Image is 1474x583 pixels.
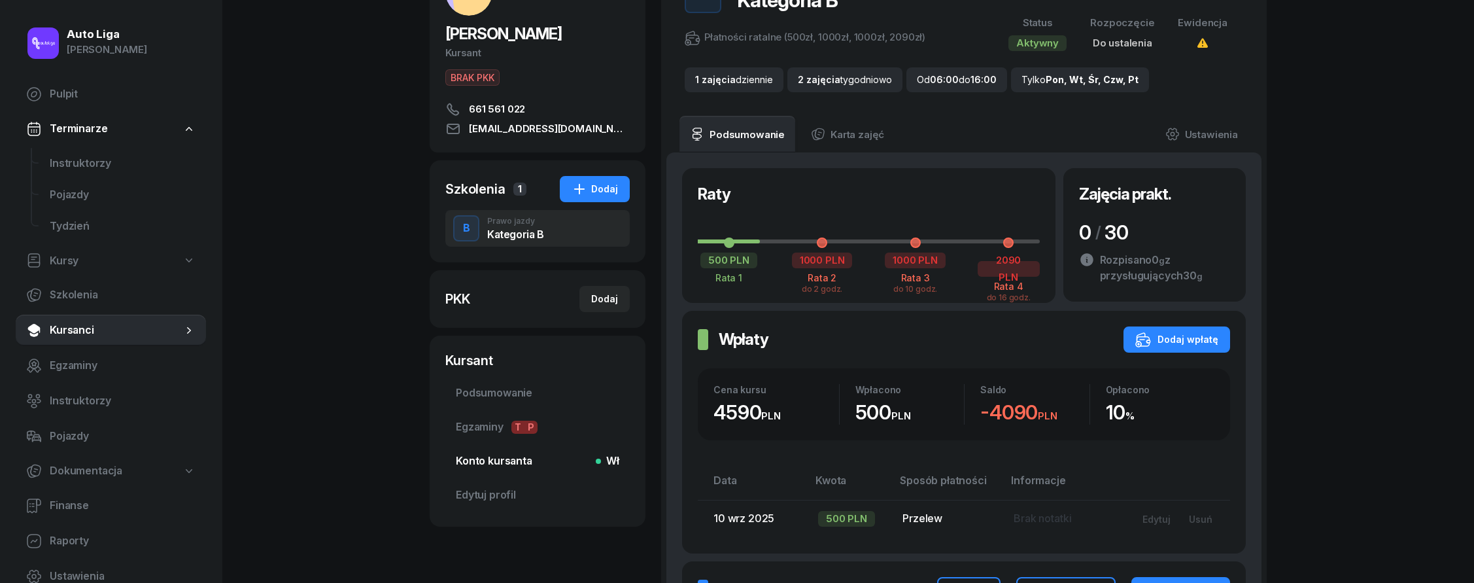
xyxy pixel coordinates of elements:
small: PLN [761,410,781,422]
div: 10 [1106,400,1215,425]
a: Kursy [16,246,206,276]
span: Edytuj profil [456,487,619,504]
div: 500 [855,400,965,425]
button: Dodaj [579,286,630,312]
div: Wpłacono [855,384,965,395]
a: Instruktorzy [39,148,206,179]
div: Auto Liga [67,29,147,40]
span: 0 [1152,253,1165,266]
span: Wł [601,453,619,470]
a: Terminarze [16,114,206,144]
div: -4090 [980,400,1089,425]
span: Tydzień [50,218,196,235]
div: Dodaj [572,181,618,197]
span: Pojazdy [50,186,196,203]
h2: Zajęcia prakt. [1079,184,1171,205]
span: Terminarze [50,120,107,137]
div: Edytuj [1142,514,1171,525]
span: Finanse [50,497,196,514]
div: Status [1008,14,1067,31]
a: Dokumentacja [16,456,206,486]
span: T [511,421,524,434]
div: [PERSON_NAME] [67,41,147,58]
div: Płatności ratalne (500zł, 1000zł, 1000zł, 2090zł) [685,29,925,46]
a: Karta zajęć [800,116,895,152]
a: Pulpit [16,79,206,110]
span: 10 wrz 2025 [713,512,774,525]
a: Pojazdy [39,179,206,211]
a: Instruktorzy [16,385,206,417]
a: Finanse [16,490,206,521]
div: B [458,217,475,239]
h2: Raty [698,184,730,205]
div: PKK [445,290,470,308]
span: 30 [1105,221,1129,244]
a: Egzaminy [16,350,206,381]
button: Edytuj [1133,508,1180,530]
button: Dodaj [560,176,630,202]
span: Instruktorzy [50,393,196,410]
a: Ustawienia [1155,116,1248,152]
a: Podsumowanie [445,378,630,409]
th: Kwota [808,472,892,500]
span: 661 561 022 [469,101,525,117]
div: Rozpoczęcie [1090,14,1154,31]
div: Kursant [445,351,630,370]
span: Kursanci [50,322,182,339]
span: 1 [513,183,526,196]
th: Sposób płatności [892,472,1003,500]
button: BRAK PKK [445,69,500,86]
span: Dokumentacja [50,463,122,480]
span: Egzaminy [456,419,619,436]
span: [EMAIL_ADDRESS][DOMAIN_NAME] [469,121,630,137]
div: Aktywny [1008,35,1067,51]
div: 1000 PLN [885,253,946,268]
span: 30 [1183,269,1203,282]
th: Informacje [1003,472,1123,500]
a: 661 561 022 [445,101,630,117]
div: Przelew [902,510,993,527]
button: B [453,215,479,241]
small: g [1197,272,1203,281]
div: Ewidencja [1178,14,1227,31]
div: Rata 3 [884,272,946,283]
a: Kursanci [16,315,206,346]
a: Raporty [16,525,206,557]
span: Instruktorzy [50,155,196,172]
div: Kursant [445,44,630,62]
a: Tydzień [39,211,206,242]
span: Brak notatki [1014,512,1071,525]
div: Opłacono [1106,384,1215,395]
div: Kategoria B [487,229,544,239]
div: Rozpisano z przysługujących [1100,252,1230,283]
div: 500 PLN [818,511,875,527]
small: % [1125,410,1135,422]
div: Dodaj [591,291,618,307]
div: do 16 godz. [978,292,1040,302]
span: 0 [1079,221,1091,244]
span: Szkolenia [50,287,196,304]
div: Dodaj wpłatę [1135,332,1218,347]
span: Pojazdy [50,428,196,445]
div: Rata 1 [698,272,760,283]
h2: Wpłaty [719,329,768,350]
div: Usuń [1189,514,1212,525]
div: 500 PLN [700,253,757,268]
span: Raporty [50,533,196,550]
span: P [524,421,538,434]
a: Szkolenia [16,279,206,311]
span: Egzaminy [50,357,196,374]
div: Szkolenia [445,180,506,198]
small: PLN [891,410,911,422]
div: Saldo [980,384,1089,395]
div: do 10 godz. [884,283,946,293]
span: Konto kursanta [456,453,619,470]
div: Cena kursu [713,384,839,395]
button: BPrawo jazdyKategoria B [445,210,630,247]
div: / [1095,222,1101,243]
span: Pulpit [50,86,196,103]
div: 2090 PLN [978,261,1040,277]
div: do 2 godz. [791,283,853,293]
a: Podsumowanie [679,116,795,152]
span: Do ustalenia [1093,37,1152,49]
